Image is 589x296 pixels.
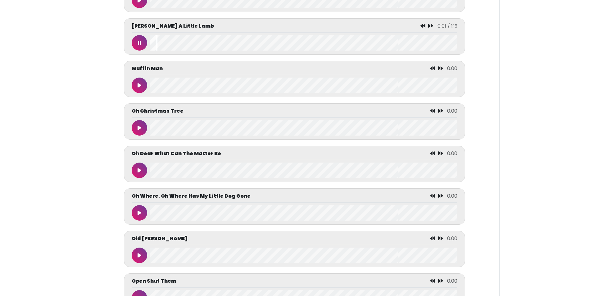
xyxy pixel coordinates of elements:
[132,22,214,30] p: [PERSON_NAME] A Little Lamb
[132,277,176,285] p: Open Shut Them
[447,235,457,242] span: 0.00
[132,192,251,200] p: Oh Where, Oh Where Has My Little Dog Gone
[447,192,457,200] span: 0.00
[448,23,457,29] span: / 1:16
[447,65,457,72] span: 0.00
[132,65,163,72] p: Muffin Man
[132,150,221,157] p: Oh Dear What Can The Matter Be
[132,235,188,242] p: Old [PERSON_NAME]
[447,107,457,114] span: 0.00
[132,107,183,115] p: Oh Christmas Tree
[447,277,457,285] span: 0.00
[447,150,457,157] span: 0.00
[437,22,446,29] span: 0:01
